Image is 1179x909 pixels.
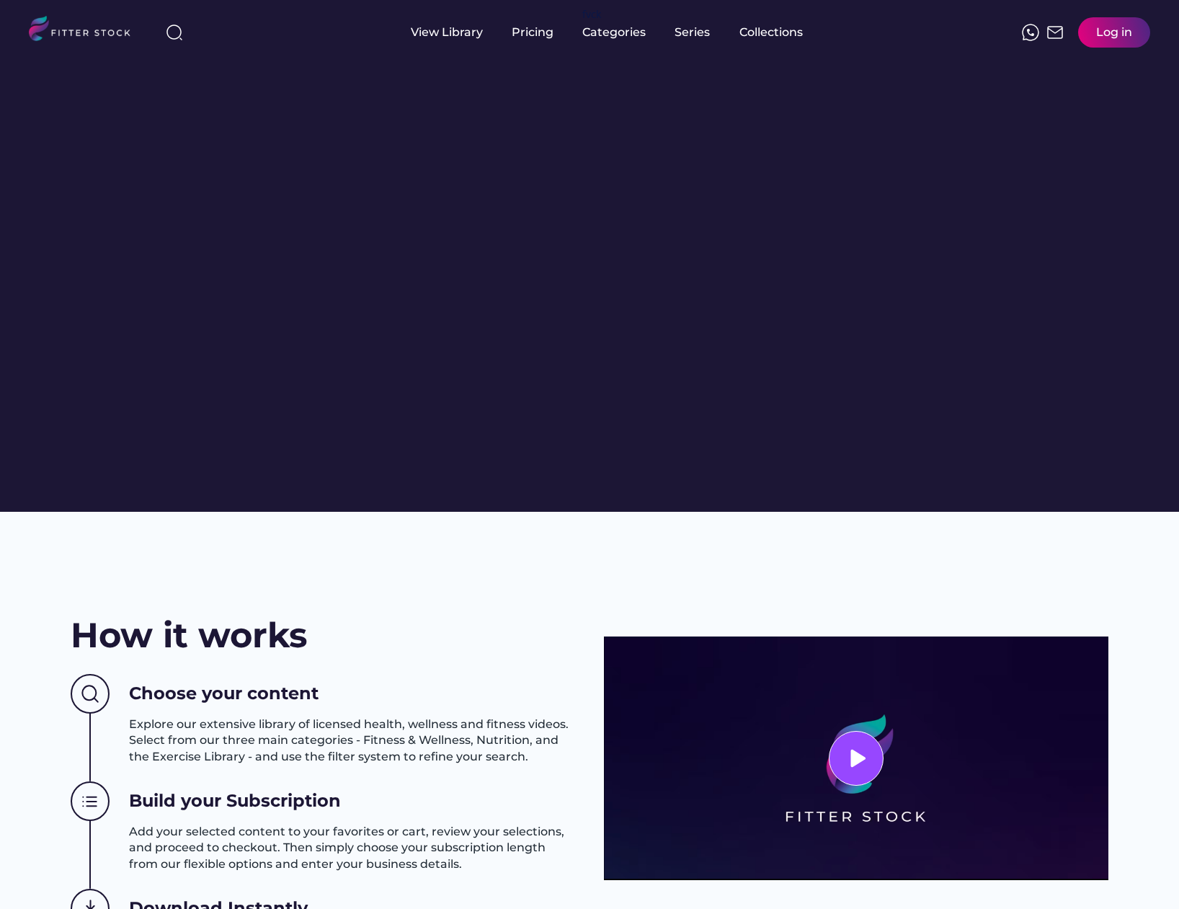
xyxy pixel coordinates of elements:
div: Series [675,25,711,40]
h3: Explore our extensive library of licensed health, wellness and fitness videos. Select from our th... [129,717,575,765]
img: search-normal%203.svg [166,24,183,41]
img: Frame%2051.svg [1046,24,1064,41]
div: View Library [411,25,483,40]
img: Group%201000002438.svg [71,781,110,822]
div: Log in [1096,25,1132,40]
div: Categories [582,25,646,40]
h2: How it works [71,611,307,660]
img: LOGO.svg [29,16,143,45]
img: 3977569478e370cc298ad8aabb12f348.png [604,637,1108,880]
h3: Add your selected content to your favorites or cart, review your selections, and proceed to check... [129,824,575,872]
h3: Choose your content [129,681,319,706]
h3: Build your Subscription [129,789,341,813]
img: Group%201000002437%20%282%29.svg [71,674,110,714]
div: Collections [739,25,803,40]
div: Pricing [512,25,553,40]
div: fvck [582,7,601,22]
img: meteor-icons_whatsapp%20%281%29.svg [1022,24,1039,41]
